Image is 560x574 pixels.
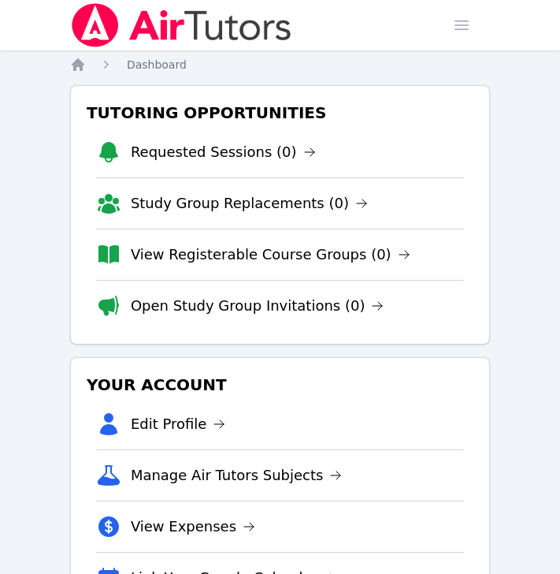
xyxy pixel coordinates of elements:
[70,57,490,73] nav: Breadcrumb
[127,58,187,71] span: Dashboard
[131,413,226,435] a: Edit Profile
[131,516,255,538] a: View Expenses
[70,3,293,47] img: Air Tutors
[131,244,410,266] a: View Registerable Course Groups (0)
[131,192,368,214] a: Study Group Replacements (0)
[83,99,477,127] h3: Tutoring Opportunities
[131,141,316,163] a: Requested Sessions (0)
[131,295,384,317] a: Open Study Group Invitations (0)
[127,57,187,73] a: Dashboard
[131,464,343,486] a: Manage Air Tutors Subjects
[83,371,477,399] h3: Your Account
